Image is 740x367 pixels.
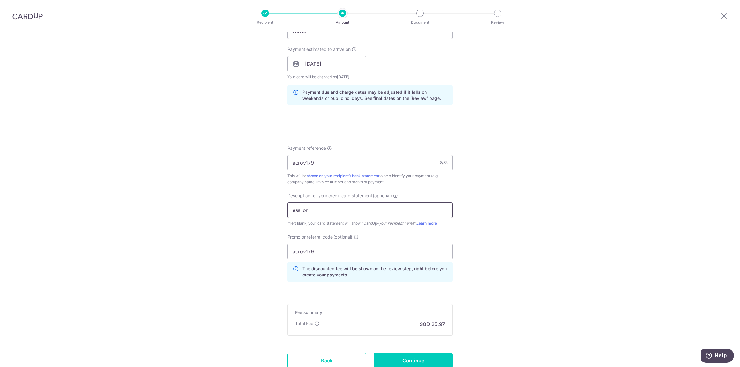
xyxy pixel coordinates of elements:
span: Promo or referral code [287,234,333,240]
div: 8/35 [440,160,448,166]
p: Amount [320,19,365,26]
span: Payment reference [287,145,326,151]
p: Document [397,19,443,26]
p: SGD 25.97 [420,320,445,328]
p: Recipient [242,19,288,26]
p: Total Fee [295,320,313,327]
a: shown on your recipient’s bank statement [307,173,379,178]
span: (optional) [333,234,352,240]
img: CardUp [12,12,43,20]
p: The discounted fee will be shown on the review step, right before you create your payments. [302,266,447,278]
span: Payment estimated to arrive on [287,46,351,52]
div: If left blank, your card statement will show "CardUp- ". [287,220,453,226]
a: Learn more [417,221,437,226]
div: This will be to help identify your payment (e.g. company name, invoice number and month of payment). [287,173,453,185]
input: Example: Rent [287,202,453,218]
i: your recipient name [379,221,414,226]
span: Description for your credit card statement [287,193,372,199]
p: Review [475,19,520,26]
iframe: Opens a widget where you can find more information [701,349,734,364]
span: (optional) [373,193,392,199]
input: DD / MM / YYYY [287,56,366,71]
h5: Fee summary [295,309,445,316]
span: [DATE] [337,75,350,79]
p: Payment due and charge dates may be adjusted if it falls on weekends or public holidays. See fina... [302,89,447,101]
span: Your card will be charged on [287,74,366,80]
